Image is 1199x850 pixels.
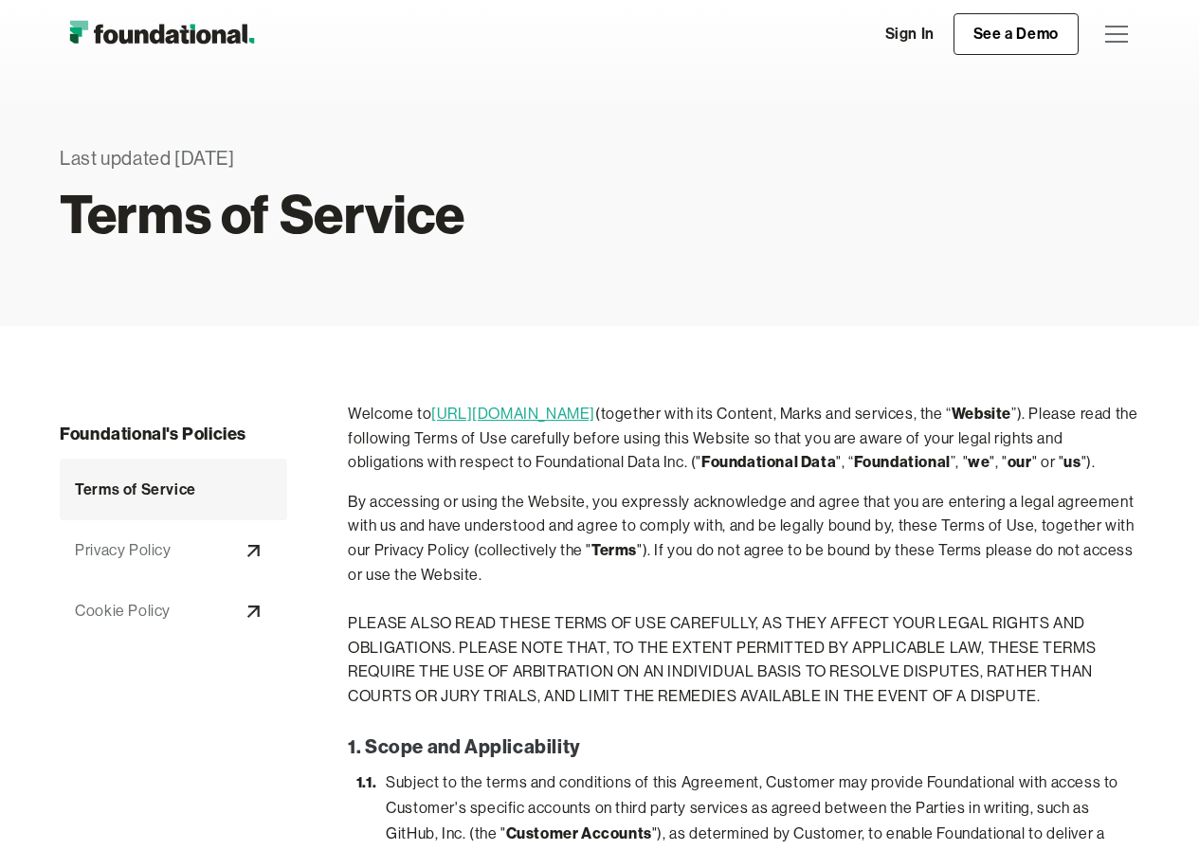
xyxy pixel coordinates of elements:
strong: Customer Accounts [506,823,652,842]
a: Cookie Policy [60,581,287,642]
a: [URL][DOMAIN_NAME] [431,405,595,423]
strong: Foundational [854,452,951,471]
p: By accessing or using the Website, you expressly acknowledge and agree that you are entering a le... [348,490,1139,587]
a: Privacy Policy [60,520,287,581]
a: Sign In [866,14,954,54]
img: Foundational Logo [60,15,263,53]
div: Privacy Policy [75,538,171,563]
strong: Website [952,404,1011,423]
strong: Foundational Data [701,452,836,471]
strong: us [1063,452,1081,471]
h2: Foundational's Policies [60,421,287,449]
h1: Terms of Service [60,193,788,235]
strong: we [968,452,990,471]
p: PLEASE ALSO READ THESE TERMS OF USE CAREFULLY, AS THEY AFFECT YOUR LEGAL RIGHTS AND OBLIGATIONS. ... [348,611,1139,708]
strong: Terms [591,540,637,559]
a: home [60,15,263,53]
div: menu [1094,11,1139,57]
strong: our [1008,452,1032,471]
a: Terms of Service [60,459,287,521]
p: 1. Scope and Applicability [348,733,1139,760]
strong: 1.1. [356,772,376,791]
p: Welcome to (together with its Content, Marks and services, the “ ”). Please read the following Te... [348,402,1139,475]
div: Terms of Service [75,478,196,502]
div: Last updated [DATE] [60,144,788,174]
a: See a Demo [954,13,1079,55]
iframe: Chat Widget [1104,759,1199,850]
div: Cookie Policy [75,599,171,624]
